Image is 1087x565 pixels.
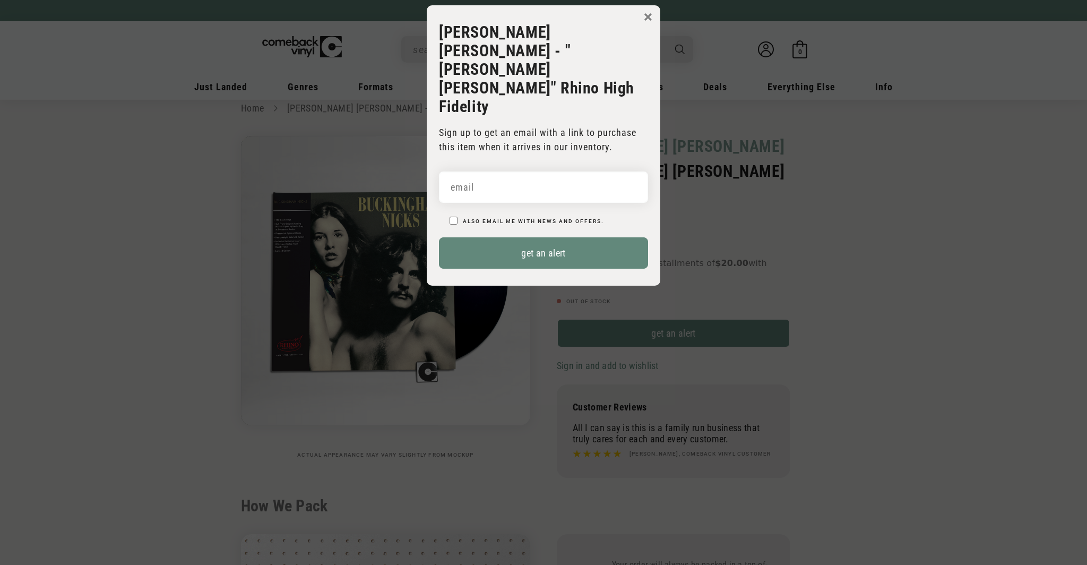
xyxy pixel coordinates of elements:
[463,218,604,224] label: Also email me with news and offers.
[439,23,648,116] h3: [PERSON_NAME] [PERSON_NAME] - "[PERSON_NAME] [PERSON_NAME]" Rhino High Fidelity
[439,125,648,154] p: Sign up to get an email with a link to purchase this item when it arrives in our inventory.
[644,9,652,25] button: ×
[439,172,648,203] input: email
[439,237,648,269] button: get an alert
